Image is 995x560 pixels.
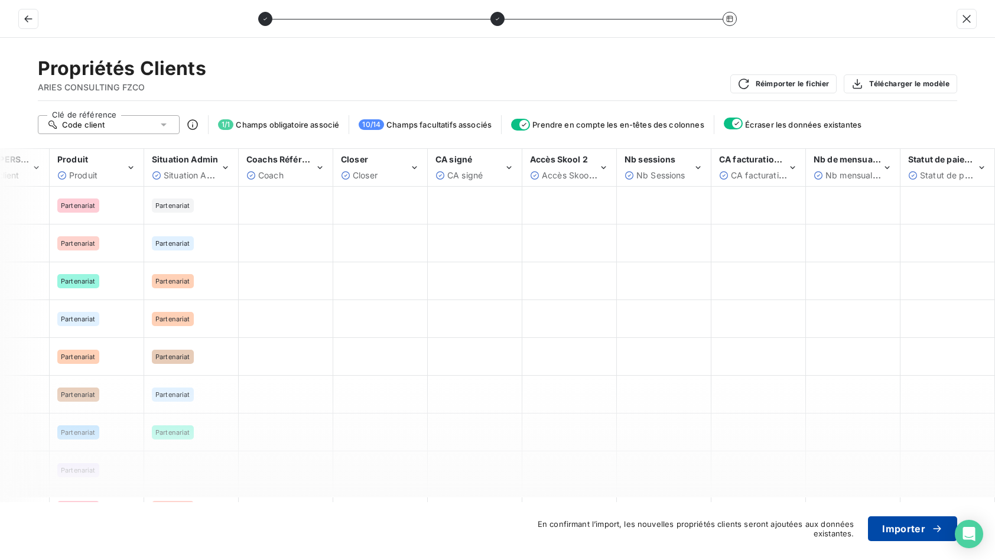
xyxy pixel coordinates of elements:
span: CA signé [435,154,472,164]
span: Statut de paiement [908,154,986,164]
span: Partenariat [155,315,190,323]
th: Coachs Référent [239,149,333,187]
span: CA signé [447,170,483,180]
button: Importer [868,516,957,541]
th: Closer [333,149,428,187]
h2: Propriétés Clients [38,57,206,80]
span: 10 / 14 [359,119,384,130]
th: Produit [50,149,144,187]
span: Coachs Référent [246,154,315,164]
th: Nb de mensualités [806,149,900,187]
span: Code client [62,120,105,129]
span: Champs facultatifs associés [386,120,492,129]
th: Nb sessions [617,149,711,187]
span: Partenariat [61,315,96,323]
span: Nb de mensualités [814,154,890,164]
span: Écraser les données existantes [745,120,862,129]
span: 1 / 1 [218,119,233,130]
span: En confirmant l’import, les nouvelles propriétés clients seront ajoutées aux données existantes. [529,519,854,538]
span: Nb sessions [625,154,676,164]
button: Réimporter le fichier [730,74,837,93]
span: Produit [69,170,97,180]
th: CA signé [428,149,522,187]
th: Situation Admin [144,149,239,187]
span: Partenariat [61,391,96,398]
span: CA facturation intégrale [719,154,818,164]
span: Champs obligatoire associé [236,120,339,129]
span: Partenariat [155,202,190,209]
span: Partenariat [61,278,96,285]
span: Prendre en compte les en-têtes des colonnes [532,120,704,129]
span: Accès Skool 2 [542,170,599,180]
th: CA facturation intégrale [711,149,806,187]
span: Coach [258,170,284,180]
span: Partenariat [155,429,190,436]
span: Partenariat [61,353,96,360]
span: Nb Sessions [636,170,685,180]
span: CA facturation intégrale [731,170,825,180]
div: Open Intercom Messenger [955,520,983,548]
span: Nb mensualités [825,170,886,180]
span: Partenariat [61,467,96,474]
span: Closer [353,170,378,180]
span: Produit [57,154,88,164]
button: Télécharger le modèle [844,74,957,93]
span: ARIES CONSULTING FZCO [38,82,206,93]
span: Accès Skool 2 [530,154,588,164]
span: Partenariat [155,391,190,398]
span: Situation Admin [164,170,226,180]
span: Partenariat [155,278,190,285]
span: Situation Admin [152,154,218,164]
th: Accès Skool 2 [522,149,617,187]
span: Partenariat [155,240,190,247]
th: Statut de paiement [900,149,995,187]
span: Partenariat [155,353,190,360]
span: Closer [341,154,368,164]
span: Partenariat [61,202,96,209]
span: Partenariat [61,429,96,436]
span: Partenariat [61,240,96,247]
